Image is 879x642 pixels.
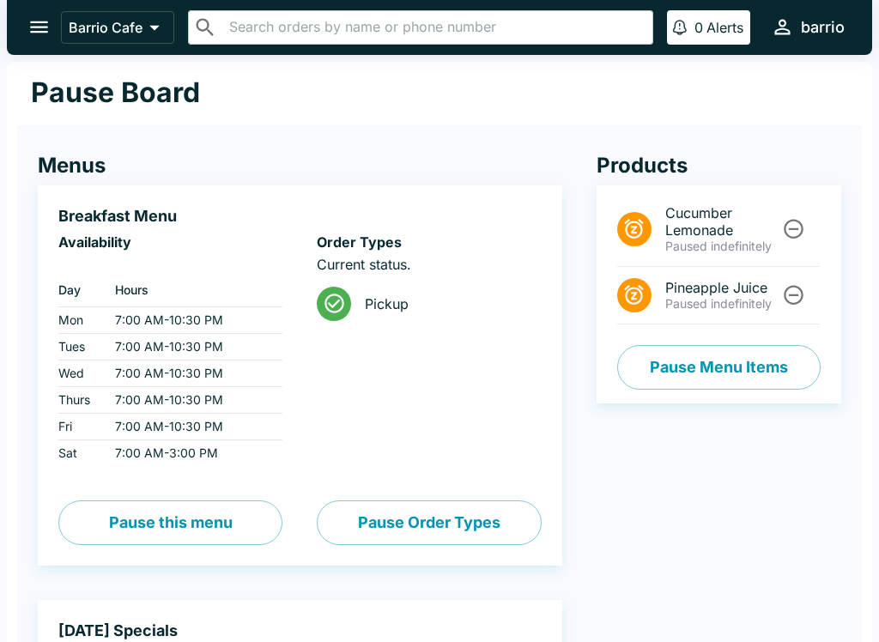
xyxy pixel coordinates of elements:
[58,256,282,273] p: ‏
[31,76,200,110] h1: Pause Board
[317,233,541,251] h6: Order Types
[778,279,809,311] button: Unpause
[58,440,101,467] td: Sat
[101,273,283,307] th: Hours
[801,17,845,38] div: barrio
[665,296,779,312] p: Paused indefinitely
[101,334,283,360] td: 7:00 AM - 10:30 PM
[778,213,809,245] button: Unpause
[61,11,174,44] button: Barrio Cafe
[665,204,779,239] span: Cucumber Lemonade
[58,307,101,334] td: Mon
[101,387,283,414] td: 7:00 AM - 10:30 PM
[101,414,283,440] td: 7:00 AM - 10:30 PM
[365,295,527,312] span: Pickup
[665,279,779,296] span: Pineapple Juice
[58,334,101,360] td: Tues
[58,360,101,387] td: Wed
[317,500,541,545] button: Pause Order Types
[58,500,282,545] button: Pause this menu
[665,239,779,254] p: Paused indefinitely
[38,153,562,179] h4: Menus
[764,9,852,45] button: barrio
[58,414,101,440] td: Fri
[58,233,282,251] h6: Availability
[317,256,541,273] p: Current status.
[694,19,703,36] p: 0
[58,273,101,307] th: Day
[224,15,646,39] input: Search orders by name or phone number
[58,387,101,414] td: Thurs
[617,345,821,390] button: Pause Menu Items
[706,19,743,36] p: Alerts
[69,19,142,36] p: Barrio Cafe
[597,153,841,179] h4: Products
[101,307,283,334] td: 7:00 AM - 10:30 PM
[17,5,61,49] button: open drawer
[101,440,283,467] td: 7:00 AM - 3:00 PM
[101,360,283,387] td: 7:00 AM - 10:30 PM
